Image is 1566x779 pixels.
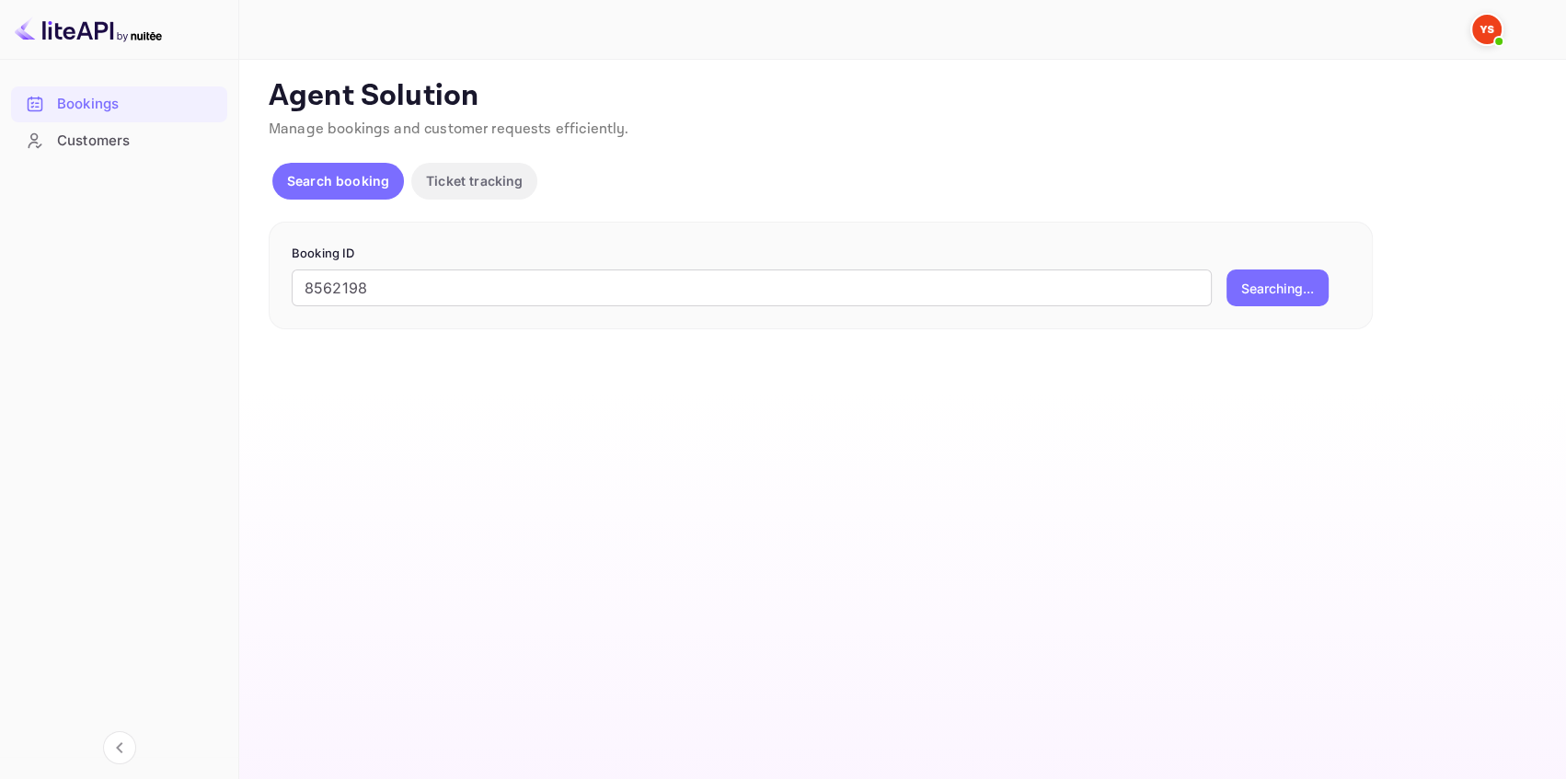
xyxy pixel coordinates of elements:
div: Bookings [57,94,218,115]
button: Searching... [1226,269,1329,306]
img: LiteAPI logo [15,15,162,44]
button: Collapse navigation [103,731,136,764]
p: Booking ID [292,245,1350,263]
img: Yandex Support [1472,15,1502,44]
div: Customers [57,131,218,152]
div: Customers [11,123,227,159]
input: Enter Booking ID (e.g., 63782194) [292,269,1212,306]
div: Bookings [11,86,227,122]
p: Ticket tracking [426,171,523,190]
a: Bookings [11,86,227,120]
a: Customers [11,123,227,157]
p: Agent Solution [269,78,1533,115]
p: Search booking [287,171,389,190]
span: Manage bookings and customer requests efficiently. [269,120,629,139]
